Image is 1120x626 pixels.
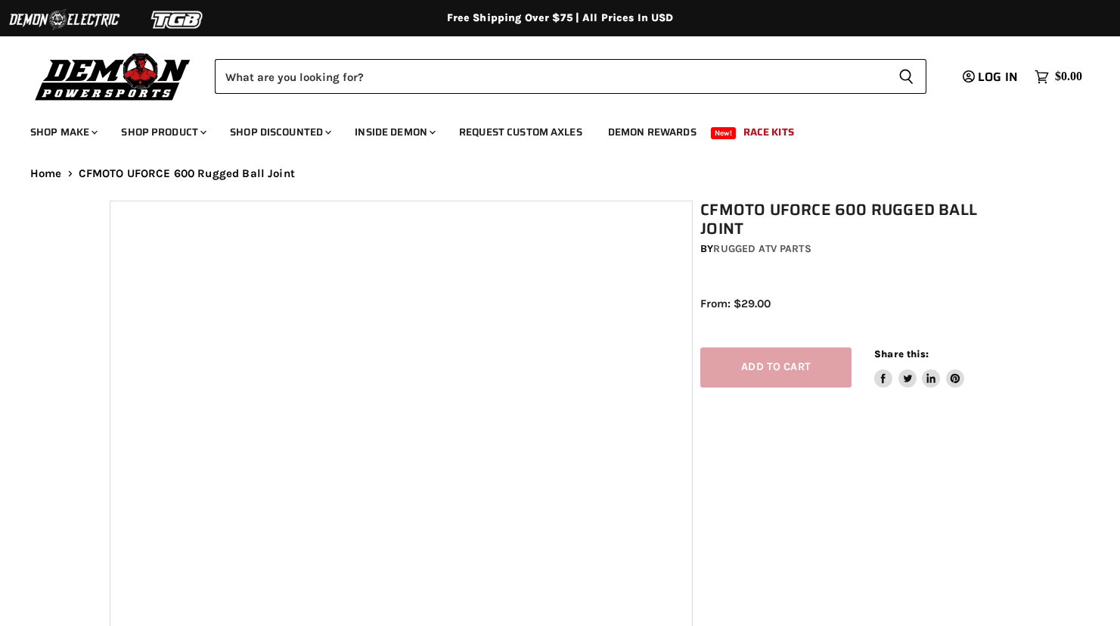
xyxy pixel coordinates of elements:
[597,117,708,148] a: Demon Rewards
[8,5,121,34] img: Demon Electric Logo 2
[30,49,196,103] img: Demon Powersports
[219,117,340,148] a: Shop Discounted
[711,127,737,139] span: New!
[886,59,926,94] button: Search
[30,167,62,180] a: Home
[874,347,964,388] aside: Share this:
[215,59,886,94] input: Search
[874,348,929,360] span: Share this:
[700,201,1018,238] h1: CFMOTO UFORCE 600 Rugged Ball Joint
[713,242,811,255] a: Rugged ATV Parts
[79,167,295,180] span: CFMOTO UFORCE 600 Rugged Ball Joint
[1055,70,1082,84] span: $0.00
[978,67,1018,86] span: Log in
[956,70,1027,84] a: Log in
[448,117,594,148] a: Request Custom Axles
[19,117,107,148] a: Shop Make
[700,297,771,310] span: From: $29.00
[700,241,1018,257] div: by
[121,5,234,34] img: TGB Logo 2
[1027,66,1090,88] a: $0.00
[110,117,216,148] a: Shop Product
[732,117,805,148] a: Race Kits
[343,117,445,148] a: Inside Demon
[19,111,1078,148] ul: Main menu
[215,59,926,94] form: Product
